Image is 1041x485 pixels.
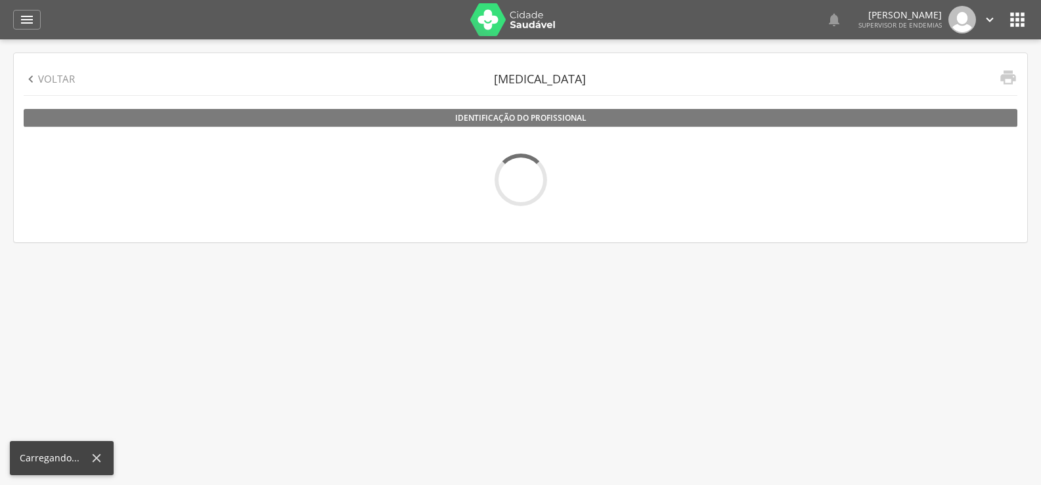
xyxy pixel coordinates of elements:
[858,11,942,20] p: [PERSON_NAME]
[991,68,1017,90] a: 
[1007,9,1028,30] i: 
[13,10,41,30] a: 
[999,68,1017,87] i: Imprimir
[24,72,38,87] i: 
[24,109,1017,127] legend: Identificação do profissional
[19,12,35,28] i: 
[983,12,997,27] i: 
[494,71,586,88] header: [MEDICAL_DATA]
[826,12,842,28] i: 
[20,452,89,465] div: Carregando...
[38,72,75,86] p: Voltar
[983,6,997,33] a: 
[858,20,942,30] span: Supervisor de Endemias
[826,6,842,33] a: 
